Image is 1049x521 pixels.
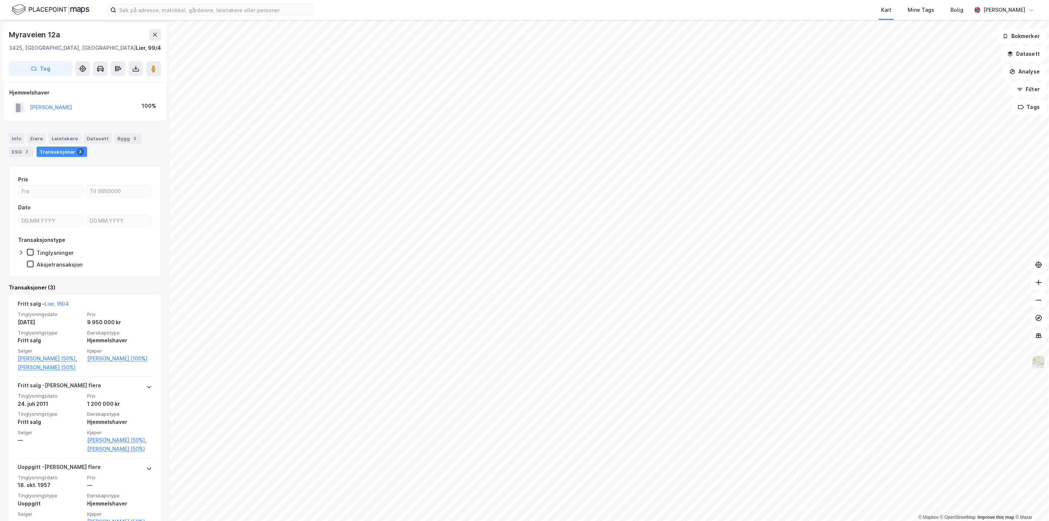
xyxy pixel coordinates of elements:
div: [DATE] [18,318,83,327]
span: Selger [18,429,83,436]
div: Info [9,133,24,144]
div: Aksjetransaksjon [37,261,83,268]
button: Filter [1011,82,1046,97]
div: Lier, 99/4 [136,44,161,52]
span: Tinglysningstype [18,493,83,499]
div: 3 [77,148,84,155]
div: Fritt salg [18,418,83,426]
div: — [18,436,83,445]
button: Datasett [1001,47,1046,61]
input: Søk på adresse, matrikkel, gårdeiere, leietakere eller personer [116,4,313,16]
div: Leietakere [49,133,81,144]
div: Hjemmelshaver [9,88,161,97]
button: Bokmerker [996,29,1046,44]
img: logo.f888ab2527a4732fd821a326f86c7f29.svg [12,3,89,16]
input: DD.MM.YYYY [18,215,83,226]
span: Eierskapstype [87,493,152,499]
div: Fritt salg - [18,299,69,311]
span: Eierskapstype [87,411,152,417]
span: Kjøper [87,348,152,354]
div: 100% [142,102,156,110]
div: 9 950 000 kr [87,318,152,327]
div: Transaksjoner (3) [9,283,161,292]
a: [PERSON_NAME] (50%), [87,436,152,445]
a: [PERSON_NAME] (50%) [18,363,83,372]
span: Tinglysningstype [18,411,83,417]
a: [PERSON_NAME] (100%) [87,354,152,363]
span: Kjøper [87,429,152,436]
span: Selger [18,348,83,354]
div: Myraveien 12a [9,29,61,41]
a: [PERSON_NAME] (50%), [18,354,83,363]
span: Kjøper [87,511,152,517]
div: 24. juli 2011 [18,400,83,408]
span: Selger [18,511,83,517]
div: Uoppgitt [18,499,83,508]
div: Dato [18,203,31,212]
input: Til 9950000 [87,186,151,197]
div: Fritt salg [18,336,83,345]
div: Eiere [27,133,46,144]
div: ESG [9,147,34,157]
span: Tinglysningstype [18,330,83,336]
div: 3 [131,135,139,142]
div: Hjemmelshaver [87,499,152,508]
div: [PERSON_NAME] [983,6,1025,14]
a: [PERSON_NAME] (50%) [87,445,152,453]
span: Tinglysningsdato [18,311,83,318]
span: Tinglysningsdato [18,393,83,399]
div: Kontrollprogram for chat [1012,486,1049,521]
span: Pris [87,474,152,481]
button: Tags [1012,100,1046,114]
div: Datasett [84,133,111,144]
button: Tag [9,61,72,76]
div: Bolig [950,6,963,14]
span: Eierskapstype [87,330,152,336]
img: Z [1032,355,1046,369]
a: Lier, 99/4 [45,301,69,307]
div: Mine Tags [908,6,934,14]
a: Improve this map [978,515,1014,520]
input: Fra [18,186,83,197]
span: Pris [87,393,152,399]
button: Analyse [1003,64,1046,79]
div: Bygg [114,133,142,144]
input: DD.MM.YYYY [87,215,151,226]
div: 2 [23,148,31,155]
div: Hjemmelshaver [87,418,152,426]
span: Pris [87,311,152,318]
span: Tinglysningsdato [18,474,83,481]
div: Fritt salg - [PERSON_NAME] flere [18,381,101,393]
div: Uoppgitt - [PERSON_NAME] flere [18,463,101,474]
iframe: Chat Widget [1012,486,1049,521]
div: 1 200 000 kr [87,400,152,408]
div: Kart [881,6,891,14]
div: Hjemmelshaver [87,336,152,345]
div: Transaksjoner [37,147,87,157]
div: 3425, [GEOGRAPHIC_DATA], [GEOGRAPHIC_DATA] [9,44,136,52]
div: Transaksjonstype [18,236,65,244]
div: Tinglysninger [37,249,74,256]
div: 18. okt. 1957 [18,481,83,490]
div: Pris [18,175,28,184]
a: OpenStreetMap [940,515,976,520]
a: Mapbox [918,515,939,520]
div: — [87,481,152,490]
